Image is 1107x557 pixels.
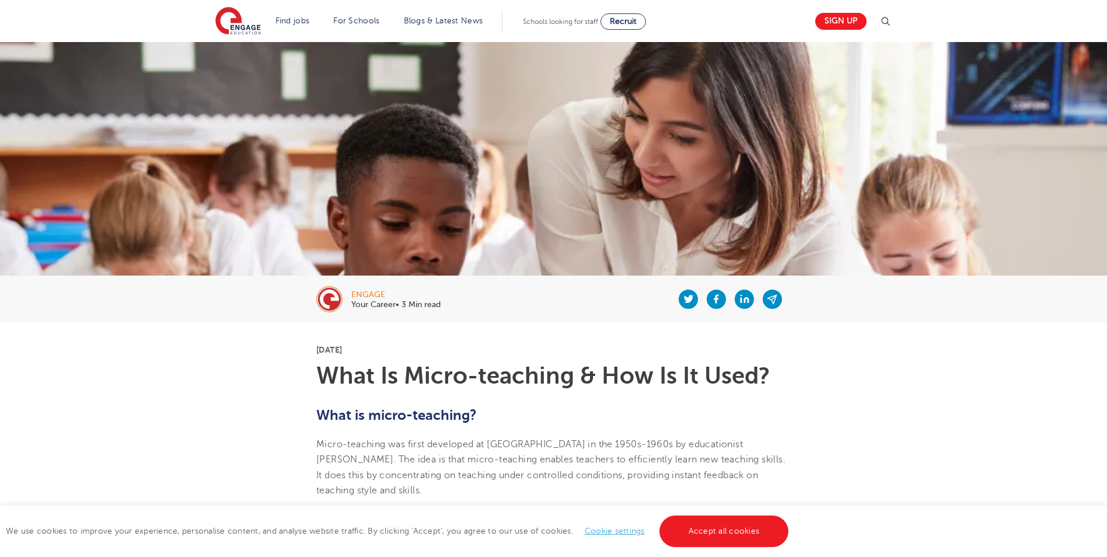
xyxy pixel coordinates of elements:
[6,527,791,535] span: We use cookies to improve your experience, personalise content, and analyse website traffic. By c...
[351,291,441,299] div: engage
[333,16,379,25] a: For Schools
[215,7,261,36] img: Engage Education
[523,18,598,26] span: Schools looking for staff
[585,527,645,535] a: Cookie settings
[316,364,791,388] h1: What Is Micro-teaching & How Is It Used?
[610,17,637,26] span: Recruit
[316,439,785,496] span: Micro-teaching was first developed at [GEOGRAPHIC_DATA] in the 1950s-1960s by educationist [PERSO...
[351,301,441,309] p: Your Career• 3 Min read
[600,13,646,30] a: Recruit
[659,516,789,547] a: Accept all cookies
[404,16,483,25] a: Blogs & Latest News
[275,16,310,25] a: Find jobs
[316,346,791,354] p: [DATE]
[815,13,867,30] a: Sign up
[316,407,477,423] span: What is micro-teaching?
